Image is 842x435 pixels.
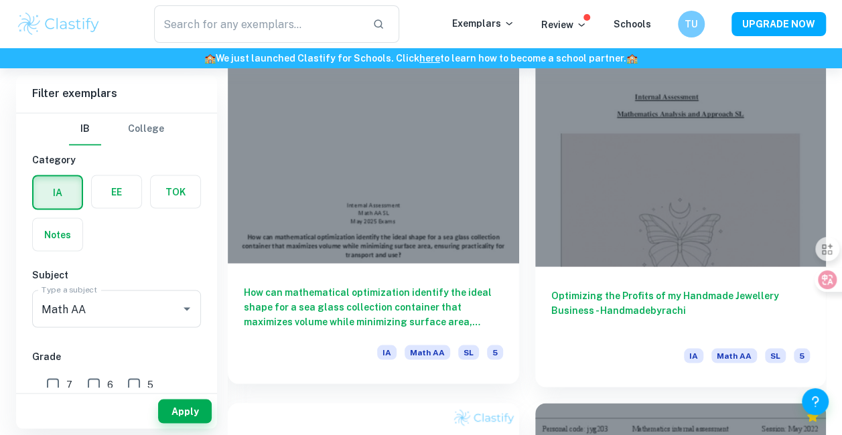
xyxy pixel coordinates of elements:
button: EE [92,175,141,207]
button: Open [178,299,196,318]
button: College [128,113,164,145]
span: 7 [66,377,72,391]
span: 🏫 [204,53,216,64]
span: SL [765,348,786,363]
button: Apply [158,399,212,423]
span: IA [684,348,703,363]
h6: We just launched Clastify for Schools. Click to learn how to become a school partner. [3,51,839,66]
span: 5 [147,377,153,391]
span: SL [458,345,479,359]
p: Review [541,17,587,32]
span: IA [377,345,397,359]
div: Filter type choice [69,113,164,145]
span: 6 [107,377,113,391]
span: Math AA [711,348,757,363]
a: here [419,53,440,64]
button: UPGRADE NOW [731,12,826,36]
div: Premium [806,410,819,423]
span: Math AA [405,345,450,359]
h6: How can mathematical optimization identify the ideal shape for a sea glass collection container t... [244,284,503,329]
input: Search for any exemplars... [154,5,362,43]
h6: TU [684,17,699,31]
button: Notes [33,218,82,250]
h6: Subject [32,267,201,282]
h6: Grade [32,349,201,363]
a: Schools [614,19,651,29]
button: Help and Feedback [802,388,829,415]
label: Type a subject [42,284,97,295]
span: 5 [487,345,503,359]
p: Exemplars [452,16,514,31]
button: TOK [151,175,200,207]
button: IB [69,113,101,145]
h6: Filter exemplars [16,75,217,112]
a: Optimizing the Profits of my Handmade Jewellery Business - HandmadebyrachiIAMath AASL5 [535,48,827,387]
span: 5 [794,348,810,363]
h6: Optimizing the Profits of my Handmade Jewellery Business - Handmadebyrachi [551,288,811,332]
span: 🏫 [626,53,638,64]
button: TU [678,11,705,37]
a: How can mathematical optimization identify the ideal shape for a sea glass collection container t... [228,48,519,387]
button: IA [33,176,82,208]
h6: Category [32,152,201,167]
img: Clastify logo [16,11,101,37]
